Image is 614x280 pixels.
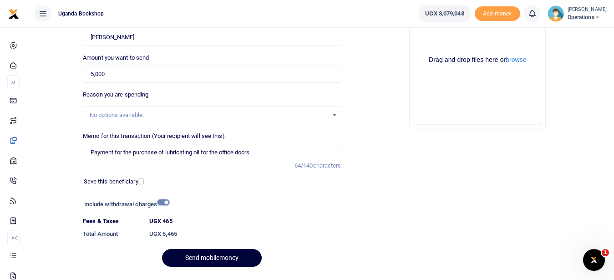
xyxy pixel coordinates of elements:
dt: Fees & Taxes [79,217,146,226]
button: browse [506,56,526,63]
span: Operations [568,13,607,21]
img: profile-user [548,5,564,22]
span: characters [313,162,341,169]
h6: UGX 5,465 [149,230,341,238]
li: Wallet ballance [415,5,474,22]
img: logo-small [8,9,19,20]
div: No options available. [90,111,328,120]
a: logo-small logo-large logo-large [8,10,19,17]
input: Loading name... [83,29,341,46]
label: Reason you are spending [83,90,148,99]
li: Ac [7,230,20,245]
small: [PERSON_NAME] [568,6,607,14]
li: Toup your wallet [475,6,520,21]
li: M [7,75,20,90]
a: Add money [475,10,520,16]
span: Add money [475,6,520,21]
span: 1 [602,249,609,256]
label: Memo for this transaction (Your recipient will see this) [83,132,225,141]
label: Amount you want to send [83,53,149,62]
h6: Total Amount [83,230,142,238]
h6: Include withdrawal charges [84,201,165,208]
span: 64/140 [294,162,313,169]
a: profile-user [PERSON_NAME] Operations [548,5,607,22]
span: Uganda bookshop [55,10,108,18]
input: UGX [83,66,341,83]
input: Enter extra information [83,144,341,161]
label: Save this beneficiary [84,177,138,186]
div: Drag and drop files here or [413,56,542,64]
button: Send mobilemoney [162,249,262,267]
span: UGX 3,079,048 [425,9,464,18]
label: UGX 465 [149,217,173,226]
iframe: Intercom live chat [583,249,605,271]
a: UGX 3,079,048 [418,5,471,22]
